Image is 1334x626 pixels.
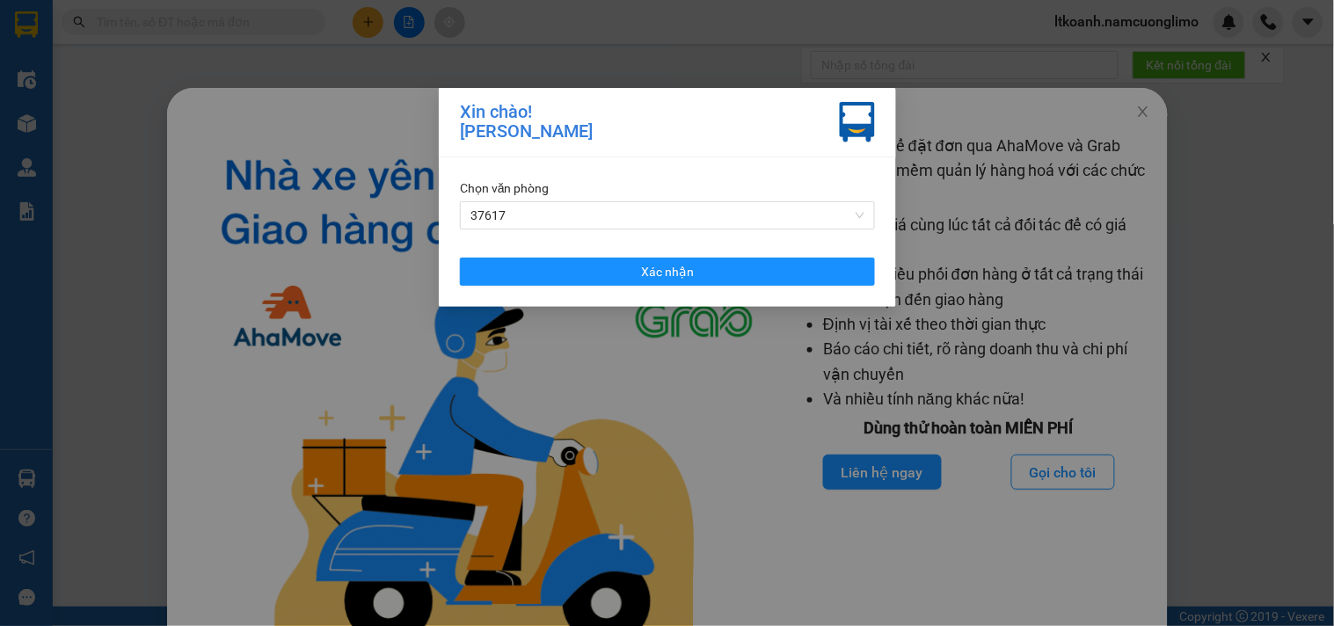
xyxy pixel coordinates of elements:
[840,102,875,142] img: vxr-icon
[641,262,694,281] span: Xác nhận
[460,178,875,198] div: Chọn văn phòng
[460,102,593,142] div: Xin chào! [PERSON_NAME]
[460,258,875,286] button: Xác nhận
[470,202,864,229] span: 37617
